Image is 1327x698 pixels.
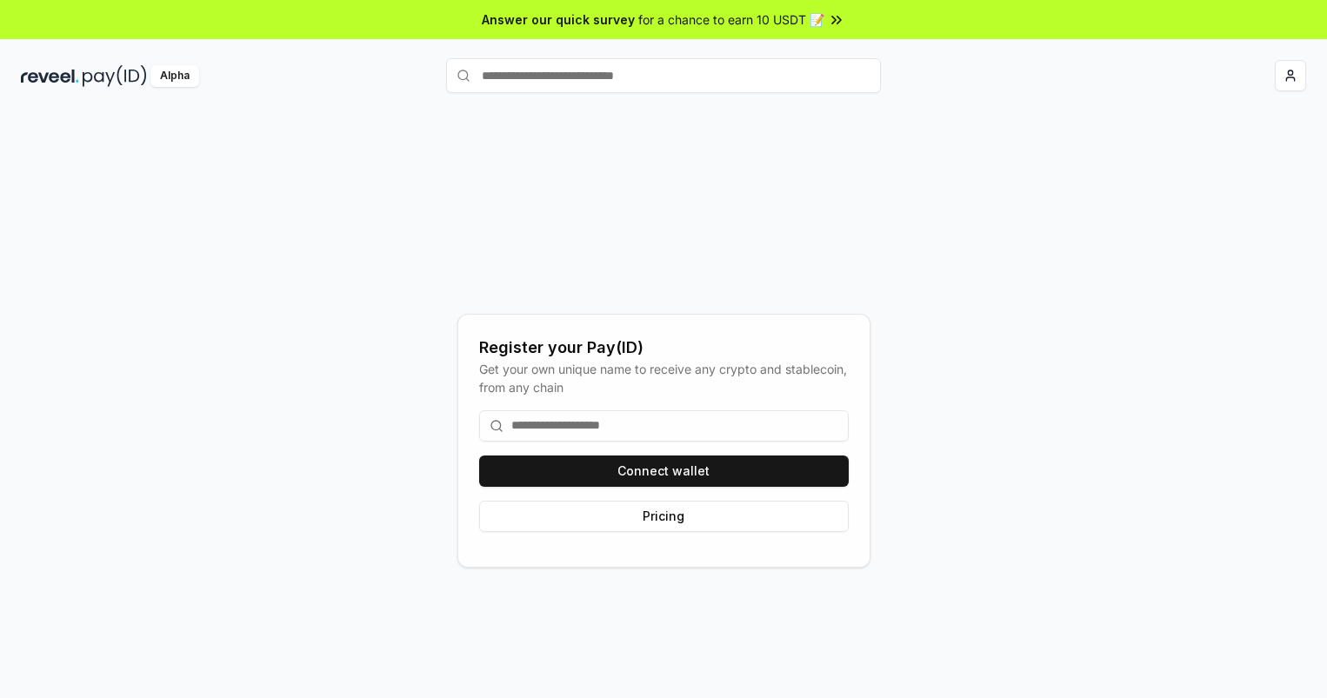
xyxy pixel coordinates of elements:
div: Alpha [150,65,199,87]
button: Pricing [479,501,849,532]
div: Register your Pay(ID) [479,336,849,360]
span: Answer our quick survey [482,10,635,29]
img: pay_id [83,65,147,87]
span: for a chance to earn 10 USDT 📝 [638,10,824,29]
img: reveel_dark [21,65,79,87]
button: Connect wallet [479,455,849,487]
div: Get your own unique name to receive any crypto and stablecoin, from any chain [479,360,849,396]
